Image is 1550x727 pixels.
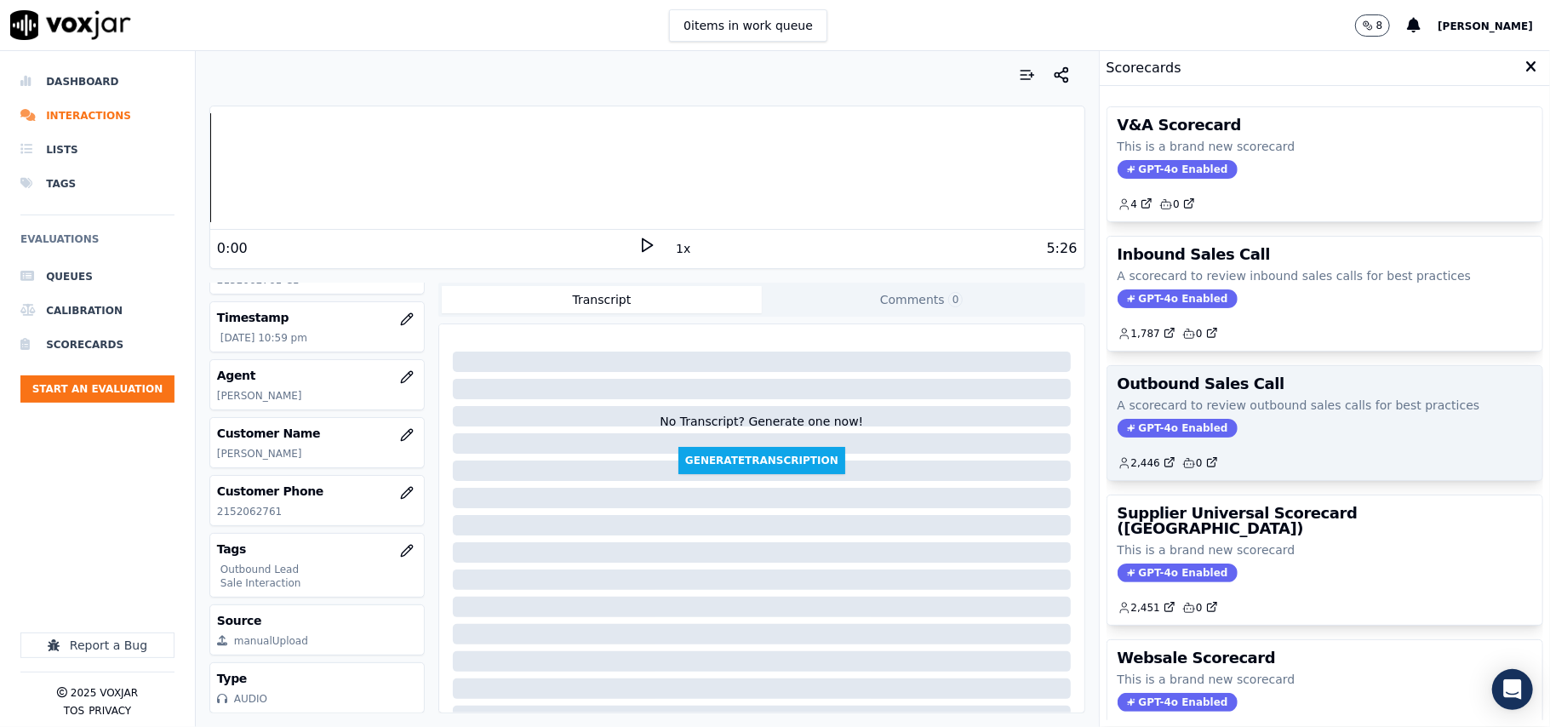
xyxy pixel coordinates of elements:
button: 8 [1355,14,1391,37]
h3: Source [217,612,417,629]
p: [PERSON_NAME] [217,447,417,461]
a: Queues [20,260,174,294]
div: No Transcript? Generate one now! [660,413,863,447]
h3: Inbound Sales Call [1118,247,1532,262]
a: 4 [1118,197,1153,211]
div: 0:00 [217,238,248,259]
h3: Type [217,670,417,687]
button: Comments [762,286,1082,313]
h3: Customer Phone [217,483,417,500]
h3: Websale Scorecard [1118,650,1532,666]
p: 2152062761 [217,505,417,518]
span: GPT-4o Enabled [1118,564,1238,582]
a: Tags [20,167,174,201]
p: [PERSON_NAME] [217,389,417,403]
h3: V&A Scorecard [1118,117,1532,133]
a: Calibration [20,294,174,328]
button: Start an Evaluation [20,375,174,403]
div: AUDIO [234,692,267,706]
a: Dashboard [20,65,174,99]
span: [PERSON_NAME] [1438,20,1533,32]
button: 0items in work queue [669,9,827,42]
button: Report a Bug [20,633,174,658]
span: 0 [948,292,964,307]
a: 0 [1182,327,1218,341]
div: Open Intercom Messenger [1492,669,1533,710]
div: 5:26 [1047,238,1078,259]
a: 0 [1159,197,1195,211]
a: 2,451 [1118,601,1175,615]
span: GPT-4o Enabled [1118,160,1238,179]
p: 2025 Voxjar [71,686,138,700]
span: GPT-4o Enabled [1118,693,1238,712]
p: This is a brand new scorecard [1118,671,1532,688]
div: manualUpload [234,634,308,648]
h3: Supplier Universal Scorecard ([GEOGRAPHIC_DATA]) [1118,506,1532,536]
button: 8 [1355,14,1408,37]
span: GPT-4o Enabled [1118,419,1238,438]
h6: Evaluations [20,229,174,260]
img: voxjar logo [10,10,131,40]
a: 1,787 [1118,327,1175,341]
button: Privacy [89,704,131,718]
h3: Tags [217,541,417,558]
p: [DATE] 10:59 pm [220,331,417,345]
a: 2,446 [1118,456,1175,470]
button: 4 [1118,197,1160,211]
button: GenerateTranscription [678,447,845,474]
button: Transcript [442,286,762,313]
button: 2,451 [1118,601,1182,615]
p: This is a brand new scorecard [1118,138,1532,155]
button: TOS [64,704,84,718]
p: This is a brand new scorecard [1118,541,1532,558]
h3: Agent [217,367,417,384]
a: Scorecards [20,328,174,362]
div: Scorecards [1100,51,1550,86]
p: Outbound Lead [220,563,417,576]
a: 0 [1182,456,1218,470]
h3: Outbound Sales Call [1118,376,1532,392]
h3: Customer Name [217,425,417,442]
p: A scorecard to review outbound sales calls for best practices [1118,397,1532,414]
button: [PERSON_NAME] [1438,15,1550,36]
button: 2,446 [1118,456,1182,470]
p: Sale Interaction [220,576,417,590]
a: Interactions [20,99,174,133]
button: 1,787 [1118,327,1182,341]
p: 8 [1376,19,1383,32]
p: A scorecard to review inbound sales calls for best practices [1118,267,1532,284]
h3: Timestamp [217,309,417,326]
a: Lists [20,133,174,167]
button: 1x [672,237,694,260]
span: GPT-4o Enabled [1118,289,1238,308]
a: 0 [1182,601,1218,615]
